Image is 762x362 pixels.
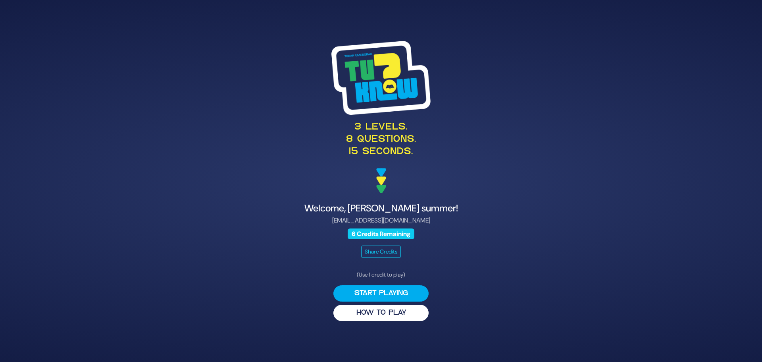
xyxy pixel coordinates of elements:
span: 6 Credits Remaining [348,228,415,239]
button: Start Playing [333,285,429,302]
p: [EMAIL_ADDRESS][DOMAIN_NAME] [187,216,575,225]
button: HOW TO PLAY [333,305,429,321]
img: decoration arrows [376,168,386,194]
h4: Welcome, [PERSON_NAME] summer! [187,203,575,214]
p: (Use 1 credit to play) [333,271,429,279]
p: 3 levels. 8 questions. 15 seconds. [187,121,575,159]
button: Share Credits [361,246,401,258]
img: Tournament Logo [331,41,431,115]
